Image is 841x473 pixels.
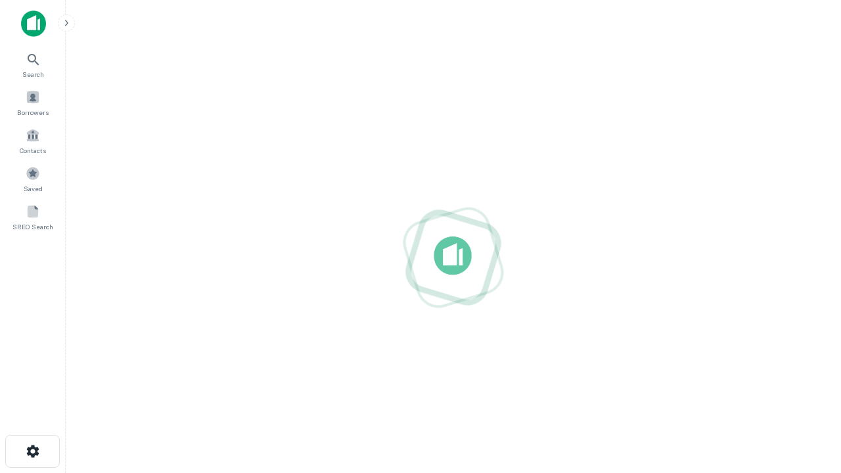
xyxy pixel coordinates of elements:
a: Search [4,47,62,82]
a: Saved [4,161,62,196]
a: Borrowers [4,85,62,120]
iframe: Chat Widget [775,368,841,431]
span: Search [22,69,44,79]
span: Borrowers [17,107,49,118]
span: Saved [24,183,43,194]
span: SREO Search [12,221,53,232]
a: Contacts [4,123,62,158]
a: SREO Search [4,199,62,235]
img: capitalize-icon.png [21,11,46,37]
span: Contacts [20,145,46,156]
